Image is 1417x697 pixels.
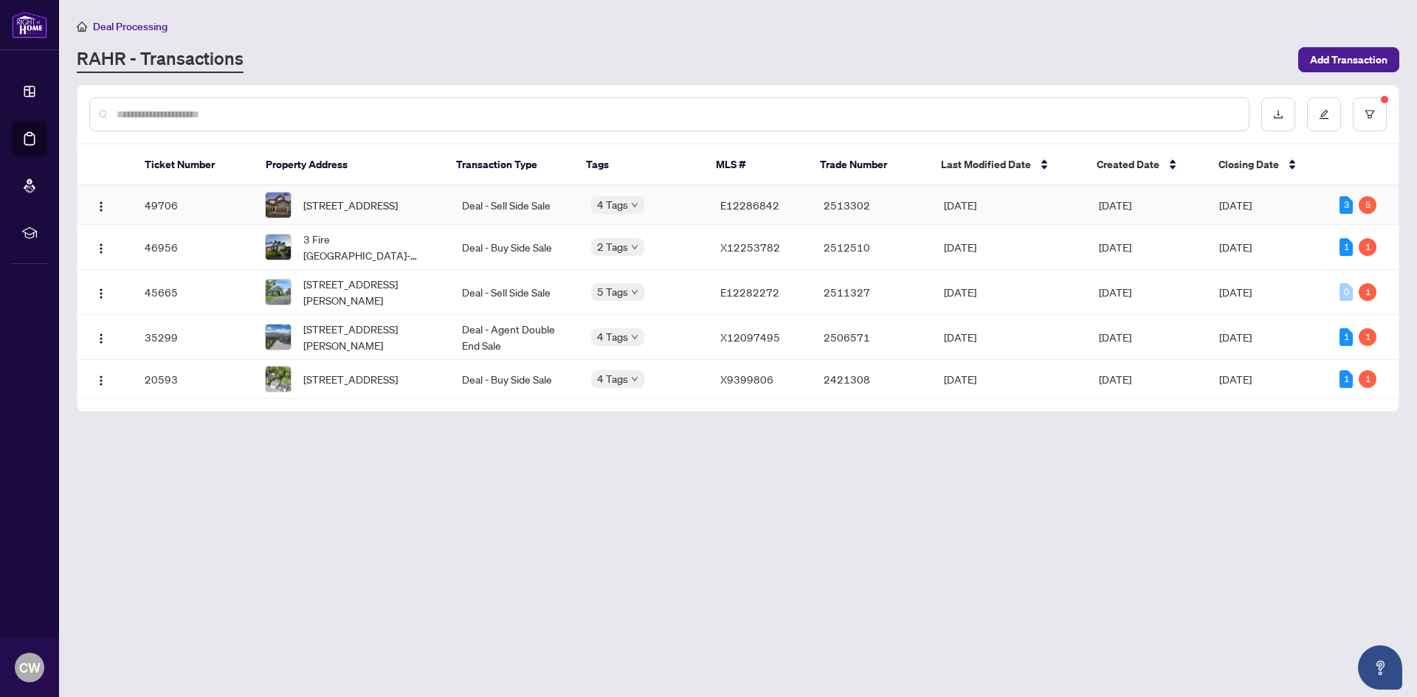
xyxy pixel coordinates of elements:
span: X12097495 [720,330,780,344]
td: 2511327 [812,270,932,315]
span: E12282272 [720,285,779,299]
img: Logo [95,288,107,299]
span: [DATE] [1099,372,1131,386]
a: RAHR - Transactions [77,46,244,73]
td: 35299 [133,315,253,360]
div: 1 [1359,283,1376,301]
span: [DATE] [944,285,976,299]
span: 4 Tags [597,328,628,345]
td: 2506571 [812,315,932,360]
button: Logo [89,235,113,259]
img: Logo [95,375,107,386]
span: CW [19,657,41,678]
button: filter [1353,97,1387,131]
button: Logo [89,325,113,349]
img: Logo [95,201,107,212]
span: down [631,288,638,296]
th: Closing Date [1207,145,1328,186]
div: 1 [1359,238,1376,256]
td: Deal - Agent Double End Sale [450,315,579,360]
span: Last Modified Date [941,156,1031,173]
img: thumbnail-img [266,325,291,350]
span: [DATE] [1099,240,1131,254]
div: 0 [1340,283,1353,301]
td: [DATE] [1207,360,1328,399]
span: home [77,21,87,32]
button: edit [1307,97,1341,131]
span: download [1273,109,1283,119]
span: [DATE] [944,330,976,344]
span: [DATE] [944,240,976,254]
span: 4 Tags [597,196,628,213]
span: [DATE] [944,372,976,386]
span: X12253782 [720,240,780,254]
td: Deal - Sell Side Sale [450,270,579,315]
button: Logo [89,280,113,304]
span: Closing Date [1218,156,1279,173]
img: logo [12,11,47,38]
span: [STREET_ADDRESS][PERSON_NAME] [303,276,438,308]
th: Created Date [1085,145,1206,186]
div: 1 [1340,328,1353,346]
td: 2512510 [812,225,932,270]
div: 3 [1340,196,1353,214]
span: [DATE] [944,198,976,212]
td: 49706 [133,186,253,225]
td: Deal - Buy Side Sale [450,225,579,270]
button: download [1261,97,1295,131]
img: thumbnail-img [266,235,291,260]
span: X9399806 [720,372,773,386]
td: [DATE] [1207,186,1328,225]
img: thumbnail-img [266,193,291,218]
td: Deal - Buy Side Sale [450,360,579,399]
span: [STREET_ADDRESS] [303,197,398,213]
span: E12286842 [720,198,779,212]
span: down [631,201,638,209]
img: Logo [95,243,107,254]
th: Transaction Type [444,145,574,186]
th: Ticket Number [133,145,254,186]
td: [DATE] [1207,225,1328,270]
th: Property Address [254,145,444,186]
div: 1 [1340,370,1353,388]
td: 46956 [133,225,253,270]
span: [DATE] [1099,198,1131,212]
button: Logo [89,367,113,391]
span: [DATE] [1099,285,1131,299]
td: 45665 [133,270,253,315]
th: Tags [574,145,704,186]
span: Created Date [1097,156,1159,173]
span: down [631,333,638,341]
span: filter [1365,109,1375,119]
th: Trade Number [808,145,929,186]
div: 1 [1359,328,1376,346]
td: 2513302 [812,186,932,225]
span: 4 Tags [597,370,628,387]
span: 3 Fire [GEOGRAPHIC_DATA]-[GEOGRAPHIC_DATA]-[GEOGRAPHIC_DATA], [GEOGRAPHIC_DATA] K0L 1Z0, [GEOGRAP... [303,231,438,263]
img: thumbnail-img [266,280,291,305]
span: 5 Tags [597,283,628,300]
span: down [631,243,638,251]
span: down [631,375,638,383]
td: [DATE] [1207,270,1328,315]
button: Add Transaction [1298,47,1399,72]
img: thumbnail-img [266,367,291,392]
div: 1 [1340,238,1353,256]
div: 1 [1359,370,1376,388]
span: [STREET_ADDRESS] [303,371,398,387]
td: 2421308 [812,360,932,399]
th: MLS # [704,145,808,186]
button: Open asap [1358,645,1402,690]
img: Logo [95,333,107,344]
td: 20593 [133,360,253,399]
button: Logo [89,193,113,217]
span: 2 Tags [597,238,628,255]
th: Last Modified Date [929,145,1085,186]
span: [STREET_ADDRESS][PERSON_NAME] [303,321,438,353]
td: [DATE] [1207,315,1328,360]
span: [DATE] [1099,330,1131,344]
span: Deal Processing [93,20,168,33]
td: Deal - Sell Side Sale [450,186,579,225]
span: edit [1319,109,1329,119]
div: 5 [1359,196,1376,214]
